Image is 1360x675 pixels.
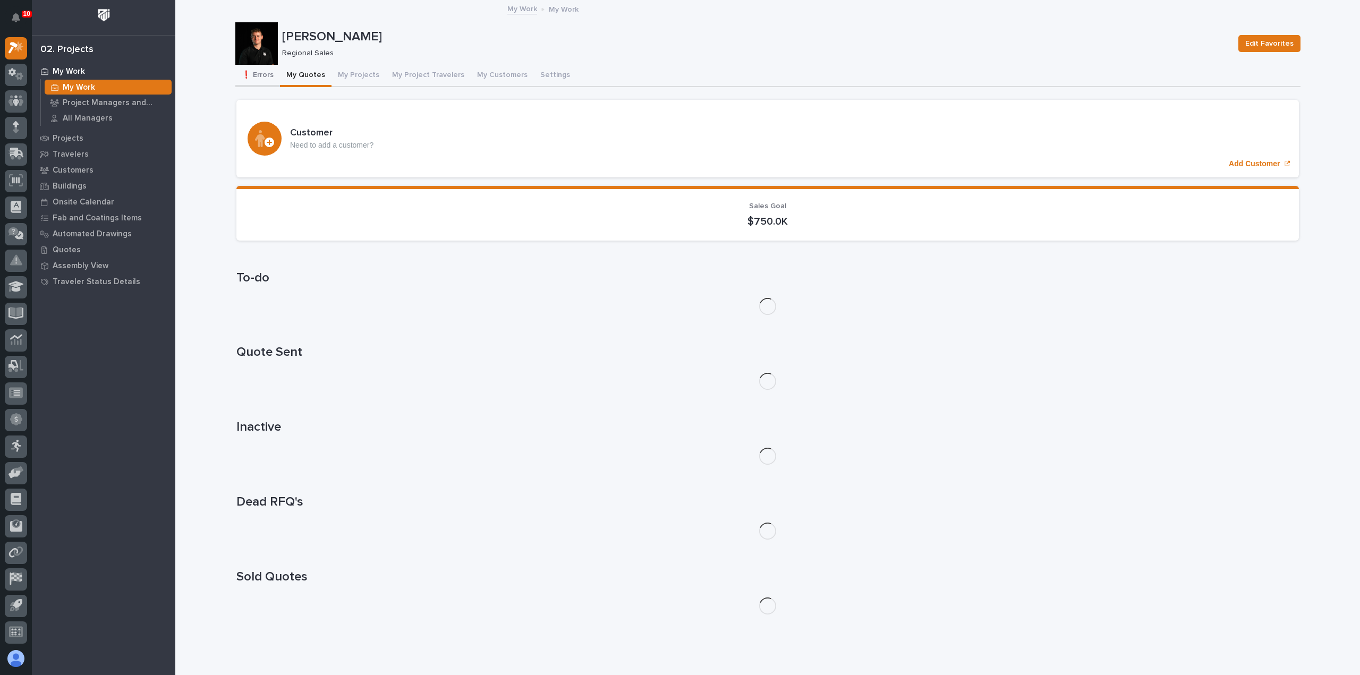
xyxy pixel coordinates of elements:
[507,2,537,14] a: My Work
[41,110,175,125] a: All Managers
[32,178,175,194] a: Buildings
[53,67,85,76] p: My Work
[236,100,1299,177] a: Add Customer
[749,202,786,210] span: Sales Goal
[290,127,373,139] h3: Customer
[41,95,175,110] a: Project Managers and Engineers
[32,274,175,289] a: Traveler Status Details
[53,213,142,223] p: Fab and Coatings Items
[13,13,27,30] div: Notifications10
[1245,37,1294,50] span: Edit Favorites
[32,258,175,274] a: Assembly View
[471,65,534,87] button: My Customers
[53,182,87,191] p: Buildings
[32,146,175,162] a: Travelers
[236,420,1299,435] h1: Inactive
[63,114,113,123] p: All Managers
[63,83,95,92] p: My Work
[282,49,1226,58] p: Regional Sales
[249,215,1286,228] p: $750.0K
[32,130,175,146] a: Projects
[32,162,175,178] a: Customers
[5,6,27,29] button: Notifications
[53,134,83,143] p: Projects
[53,166,93,175] p: Customers
[235,65,280,87] button: ❗ Errors
[53,150,89,159] p: Travelers
[282,29,1230,45] p: [PERSON_NAME]
[1238,35,1300,52] button: Edit Favorites
[53,229,132,239] p: Automated Drawings
[5,647,27,670] button: users-avatar
[280,65,331,87] button: My Quotes
[53,198,114,207] p: Onsite Calendar
[63,98,167,108] p: Project Managers and Engineers
[331,65,386,87] button: My Projects
[94,5,114,25] img: Workspace Logo
[236,494,1299,510] h1: Dead RFQ's
[53,277,140,287] p: Traveler Status Details
[23,10,30,18] p: 10
[32,226,175,242] a: Automated Drawings
[290,141,373,150] p: Need to add a customer?
[386,65,471,87] button: My Project Travelers
[32,194,175,210] a: Onsite Calendar
[236,270,1299,286] h1: To-do
[40,44,93,56] div: 02. Projects
[1229,159,1280,168] p: Add Customer
[32,210,175,226] a: Fab and Coatings Items
[32,242,175,258] a: Quotes
[53,245,81,255] p: Quotes
[534,65,576,87] button: Settings
[53,261,108,271] p: Assembly View
[32,63,175,79] a: My Work
[236,569,1299,585] h1: Sold Quotes
[549,3,579,14] p: My Work
[41,80,175,95] a: My Work
[236,345,1299,360] h1: Quote Sent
